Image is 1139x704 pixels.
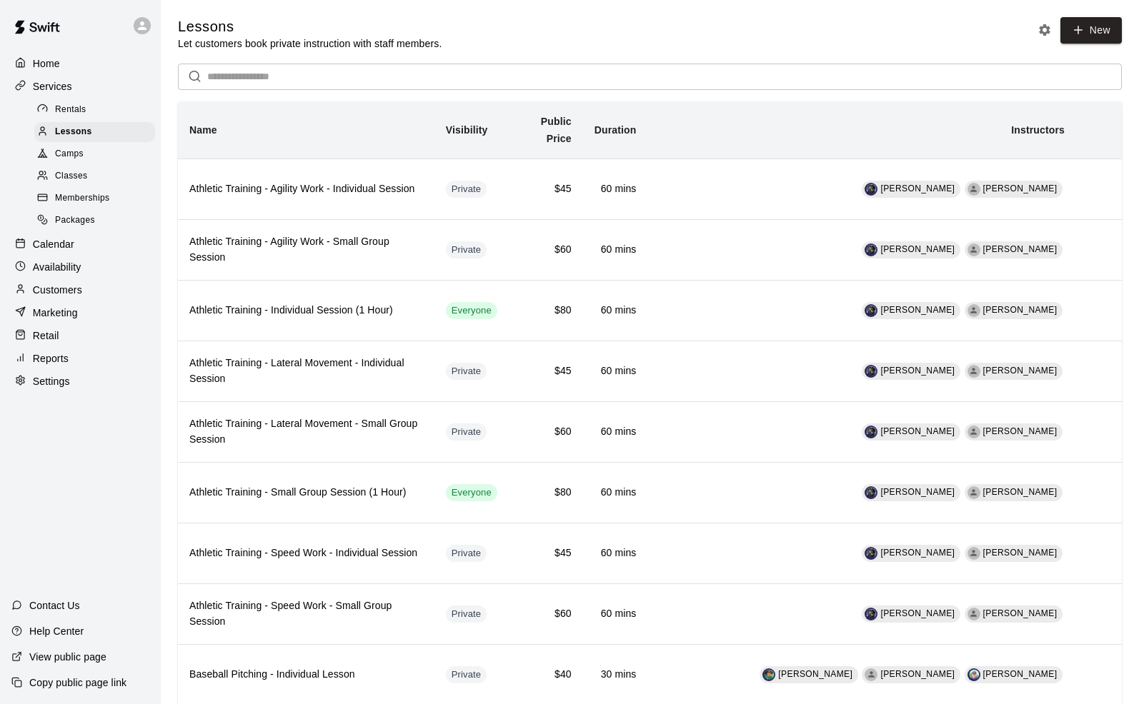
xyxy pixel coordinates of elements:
div: Joe Athey [865,668,877,681]
span: [PERSON_NAME] [880,244,955,254]
button: Lesson settings [1034,19,1055,41]
h6: $45 [520,181,572,197]
span: Private [446,365,487,378]
a: Calendar [11,233,149,255]
h6: $60 [520,242,572,258]
h5: Lessons [178,17,442,36]
span: Packages [55,213,95,228]
span: Lessons [55,125,92,139]
span: [PERSON_NAME] [983,426,1058,436]
a: Marketing [11,302,149,323]
span: Private [446,183,487,196]
div: This service is hidden, and can only be accessed via a direct link [446,423,487,441]
b: Instructors [1011,124,1065,136]
h6: $60 [520,424,572,440]
div: Camps [34,144,155,164]
span: [PERSON_NAME] [778,669,852,679]
span: [PERSON_NAME] [983,487,1058,497]
div: Availability [11,256,149,278]
h6: 60 mins [595,545,637,561]
div: Shaine Carpenter [968,304,980,317]
img: Al Waters [865,304,877,317]
div: This service is visible to all of your customers [446,302,497,319]
span: Everyone [446,486,497,500]
div: Memberships [34,188,155,208]
span: [PERSON_NAME] [983,608,1058,618]
h6: 60 mins [595,606,637,622]
h6: $80 [520,485,572,501]
span: Private [446,243,487,257]
div: This service is hidden, and can only be accessed via a direct link [446,605,487,623]
span: [PERSON_NAME] [880,548,955,558]
h6: $80 [520,303,572,318]
a: New [1060,17,1122,44]
p: Settings [33,374,70,388]
h6: Athletic Training - Lateral Movement - Individual Session [189,356,423,387]
span: Camps [55,147,84,161]
span: [PERSON_NAME] [880,183,955,193]
a: Reports [11,348,149,369]
h6: $40 [520,667,572,683]
a: Settings [11,371,149,392]
a: Retail [11,325,149,346]
p: View public page [29,650,106,664]
div: Rentals [34,100,155,120]
span: [PERSON_NAME] [880,305,955,315]
img: Al Waters [865,608,877,620]
p: Calendar [33,237,74,251]
div: Shaine Carpenter [968,426,980,438]
span: [PERSON_NAME] [983,183,1058,193]
div: Shaine Carpenter [968,243,980,256]
h6: Athletic Training - Small Group Session (1 Hour) [189,485,423,501]
span: [PERSON_NAME] [880,366,955,376]
span: [PERSON_NAME] [880,426,955,436]
div: This service is hidden, and can only be accessed via a direct link [446,181,487,198]
div: Classes [34,166,155,186]
span: [PERSON_NAME] [983,305,1058,315]
p: Help Center [29,624,84,638]
h6: 60 mins [595,242,637,258]
span: [PERSON_NAME] [880,669,955,679]
span: [PERSON_NAME] [983,366,1058,376]
p: Copy public page link [29,675,126,690]
div: This service is hidden, and can only be accessed via a direct link [446,545,487,562]
a: Home [11,53,149,74]
a: Customers [11,279,149,301]
span: [PERSON_NAME] [880,487,955,497]
b: Name [189,124,217,136]
div: Services [11,76,149,97]
h6: Athletic Training - Speed Work - Individual Session [189,545,423,561]
b: Duration [595,124,637,136]
p: Services [33,79,72,94]
h6: Athletic Training - Speed Work - Small Group Session [189,598,423,630]
h6: 60 mins [595,303,637,318]
a: Rentals [34,99,161,121]
img: Al Waters [865,183,877,196]
span: [PERSON_NAME] [880,608,955,618]
div: This service is hidden, and can only be accessed via a direct link [446,363,487,380]
p: Marketing [33,306,78,320]
div: Al Waters [865,547,877,560]
img: Al Waters [865,486,877,499]
h6: 60 mins [595,424,637,440]
b: Visibility [446,124,488,136]
div: Shaine Carpenter [968,547,980,560]
b: Public Price [541,116,572,144]
div: Lessons [34,122,155,142]
span: Private [446,668,487,682]
img: Greg Thibert [762,668,775,681]
p: Customers [33,283,82,297]
span: Classes [55,169,87,183]
h6: 60 mins [595,485,637,501]
h6: Athletic Training - Agility Work - Small Group Session [189,234,423,266]
span: Memberships [55,191,109,206]
div: This service is visible to all of your customers [446,484,497,501]
a: Classes [34,166,161,188]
